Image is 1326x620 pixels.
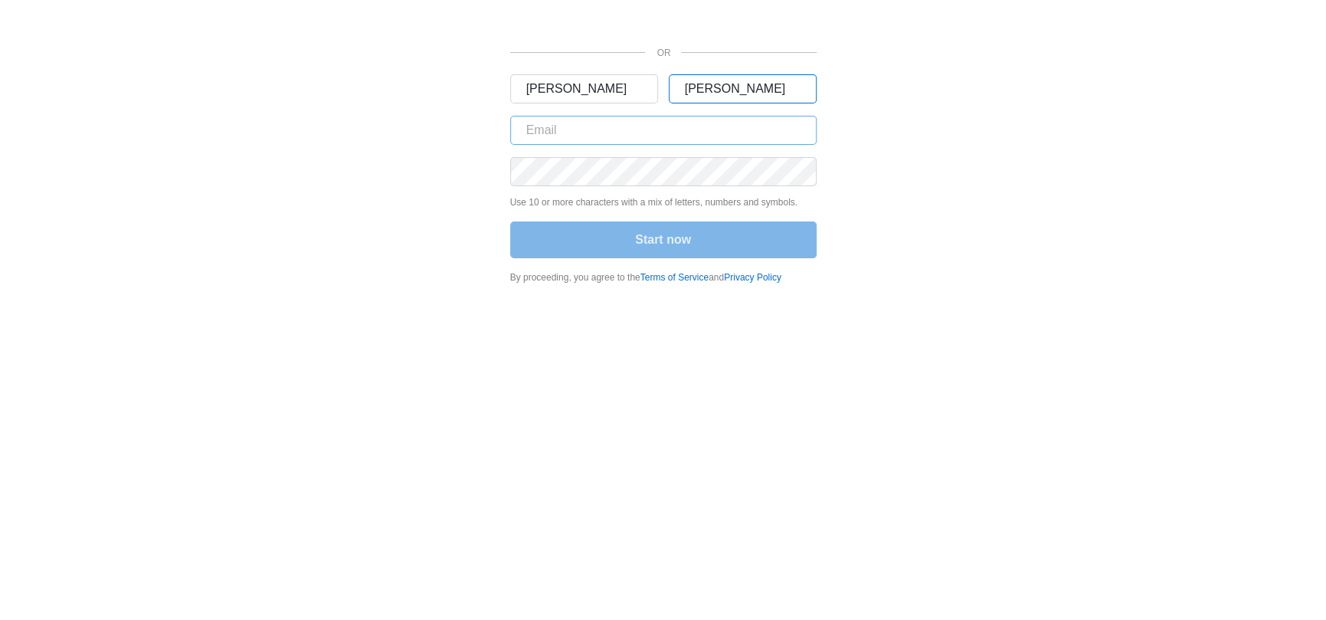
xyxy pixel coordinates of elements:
p: Use 10 or more characters with a mix of letters, numbers and symbols. [510,195,817,209]
p: OR [657,46,663,60]
a: Terms of Service [640,272,709,283]
input: Email [510,116,817,145]
a: Privacy Policy [724,272,781,283]
input: First name [510,74,658,103]
div: By proceeding, you agree to the and [510,271,817,284]
input: Last name [669,74,817,103]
